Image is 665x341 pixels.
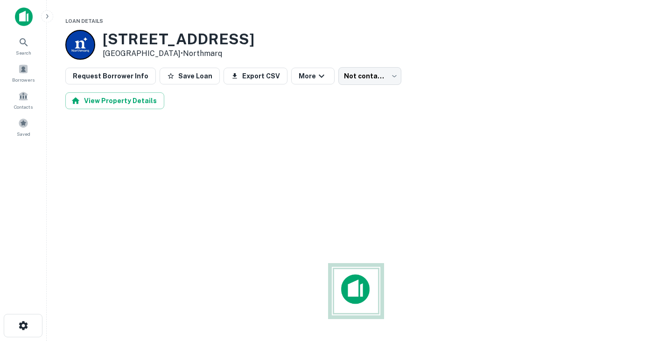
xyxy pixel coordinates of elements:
[618,266,665,311] iframe: Chat Widget
[338,67,401,85] div: Not contacted
[17,130,30,138] span: Saved
[3,114,44,139] a: Saved
[160,68,220,84] button: Save Loan
[3,60,44,85] a: Borrowers
[3,33,44,58] a: Search
[103,30,254,48] h3: [STREET_ADDRESS]
[103,48,254,59] p: [GEOGRAPHIC_DATA] •
[291,68,335,84] button: More
[15,7,33,26] img: capitalize-icon.png
[12,76,35,84] span: Borrowers
[14,103,33,111] span: Contacts
[224,68,287,84] button: Export CSV
[3,87,44,112] a: Contacts
[65,68,156,84] button: Request Borrower Info
[65,92,164,109] button: View Property Details
[183,49,222,58] a: Northmarq
[16,49,31,56] span: Search
[65,18,103,24] span: Loan Details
